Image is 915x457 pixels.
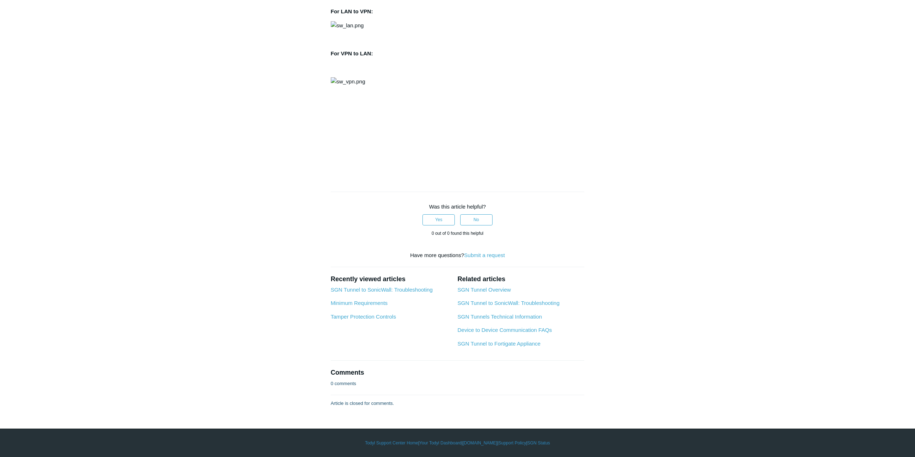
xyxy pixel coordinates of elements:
[331,21,364,30] img: sw_lan.png
[422,214,455,225] button: This article was helpful
[498,440,526,446] a: Support Policy
[331,314,396,320] a: Tamper Protection Controls
[457,327,552,333] a: Device to Device Communication FAQs
[527,440,550,446] a: SGN Status
[463,440,497,446] a: [DOMAIN_NAME]
[457,314,542,320] a: SGN Tunnels Technical Information
[331,274,450,284] h2: Recently viewed articles
[331,251,585,260] div: Have more questions?
[331,77,365,86] img: sw_vpn.png
[431,231,483,236] span: 0 out of 0 found this helpful
[419,440,461,446] a: Your Todyl Dashboard
[249,440,666,446] div: | | | |
[460,214,493,225] button: This article was not helpful
[331,50,373,56] strong: For VPN to LAN:
[457,274,584,284] h2: Related articles
[331,400,394,407] p: Article is closed for comments.
[331,300,388,306] a: Minimum Requirements
[457,300,559,306] a: SGN Tunnel to SonicWall: Troubleshooting
[464,252,505,258] a: Submit a request
[457,341,540,347] a: SGN Tunnel to Fortigate Appliance
[331,8,373,14] strong: For LAN to VPN:
[331,368,585,378] h2: Comments
[331,380,356,387] p: 0 comments
[331,287,433,293] a: SGN Tunnel to SonicWall: Troubleshooting
[429,204,486,210] span: Was this article helpful?
[365,440,418,446] a: Todyl Support Center Home
[457,287,511,293] a: SGN Tunnel Overview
